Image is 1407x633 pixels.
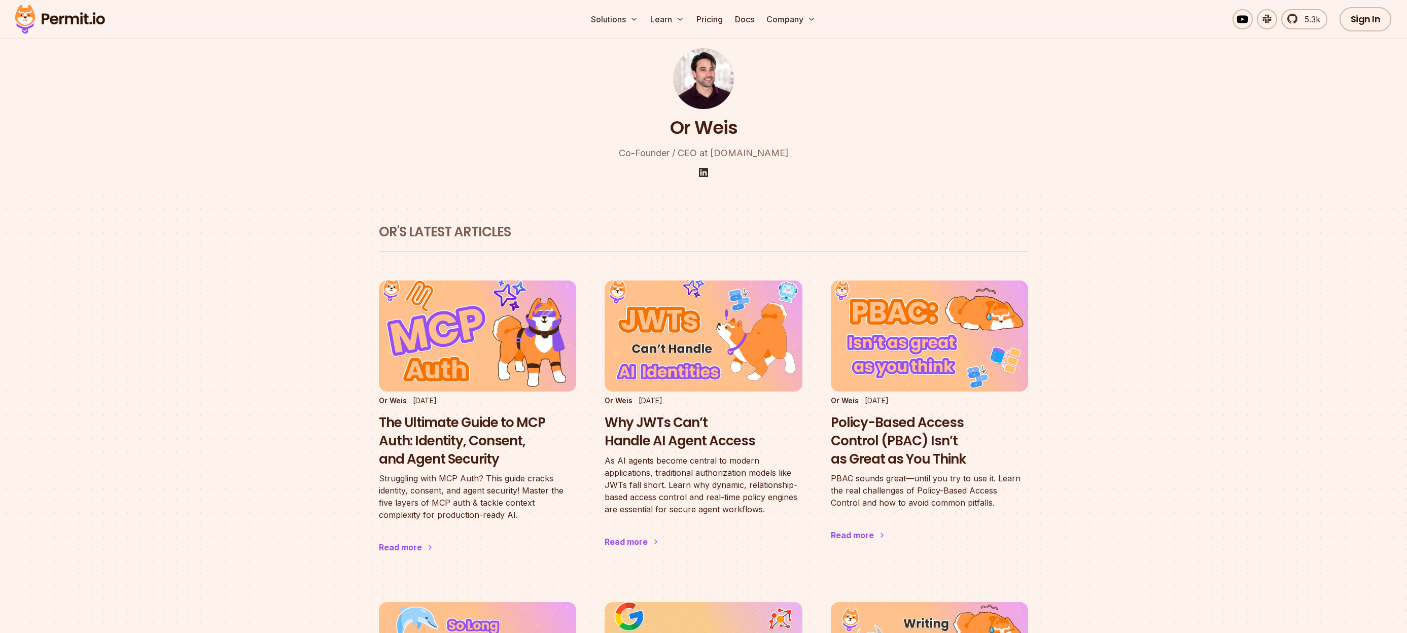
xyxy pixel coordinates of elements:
[646,9,688,29] button: Learn
[673,48,734,109] img: Or Weis
[831,414,1028,468] h3: Policy-Based Access Control (PBAC) Isn’t as Great as You Think
[605,414,802,450] h3: Why JWTs Can’t Handle AI Agent Access
[413,396,437,405] time: [DATE]
[1298,13,1320,25] span: 5.3k
[379,541,422,553] div: Read more
[1340,7,1392,31] a: Sign In
[639,396,662,405] time: [DATE]
[619,146,789,160] p: Co-Founder / CEO at [DOMAIN_NAME]
[831,280,1028,561] a: Policy-Based Access Control (PBAC) Isn’t as Great as You ThinkOr Weis[DATE]Policy-Based Access Co...
[605,280,802,392] img: Why JWTs Can’t Handle AI Agent Access
[865,396,889,405] time: [DATE]
[379,280,576,574] a: The Ultimate Guide to MCP Auth: Identity, Consent, and Agent SecurityOr Weis[DATE]The Ultimate Gu...
[697,166,710,179] img: linkedin
[379,223,1028,241] h2: Or's latest articles
[831,396,859,406] p: Or Weis
[731,9,758,29] a: Docs
[605,454,802,515] p: As AI agents become central to modern applications, traditional authorization models like JWTs fa...
[831,472,1028,509] p: PBAC sounds great—until you try to use it. Learn the real challenges of Policy-Based Access Contr...
[831,280,1028,392] img: Policy-Based Access Control (PBAC) Isn’t as Great as You Think
[670,115,737,140] h1: Or Weis
[1281,9,1327,29] a: 5.3k
[605,396,632,406] p: Or Weis
[831,529,874,541] div: Read more
[379,396,407,406] p: Or Weis
[762,9,820,29] button: Company
[379,472,576,521] p: Struggling with MCP Auth? This guide cracks identity, consent, and agent security! Master the fiv...
[10,2,110,37] img: Permit logo
[605,280,802,568] a: Why JWTs Can’t Handle AI Agent AccessOr Weis[DATE]Why JWTs Can’t Handle AI Agent AccessAs AI agen...
[587,9,642,29] button: Solutions
[605,536,648,548] div: Read more
[692,9,727,29] a: Pricing
[379,414,576,468] h3: The Ultimate Guide to MCP Auth: Identity, Consent, and Agent Security
[379,280,576,392] img: The Ultimate Guide to MCP Auth: Identity, Consent, and Agent Security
